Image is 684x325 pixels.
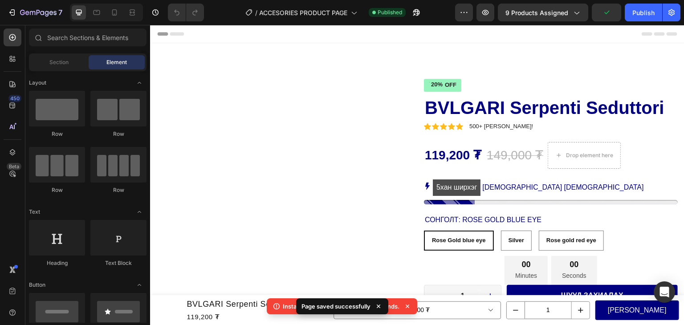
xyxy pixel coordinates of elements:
[375,277,422,294] input: quantity
[29,186,85,194] div: Row
[505,8,568,17] span: 9 products assigned
[274,260,296,282] button: decrement
[282,212,336,219] span: Rose Gold blue eye
[106,58,127,66] span: Element
[357,260,528,282] button: &nbsp;шууд Захиалах
[132,278,147,292] span: Toggle open
[412,235,436,245] div: 00
[283,154,330,171] mark: 5хан ширхэг
[319,98,383,106] p: 500+ [PERSON_NAME]!
[498,4,588,21] button: 9 products assigned
[8,95,21,102] div: 450
[168,4,204,21] div: Undo/Redo
[445,276,529,296] button: Сагсанд хийх
[336,122,394,139] div: 149,000 ₮
[29,281,45,289] span: Button
[283,302,399,311] p: Installation error. Refreshing in 5 seconds.
[29,130,85,138] div: Row
[357,277,375,294] button: decrement
[29,208,40,216] span: Text
[283,154,494,171] p: [DEMOGRAPHIC_DATA] [DEMOGRAPHIC_DATA]
[29,28,147,46] input: Search Sections & Elements
[4,4,66,21] button: 7
[378,8,402,16] span: Published
[90,186,147,194] div: Row
[365,235,387,245] div: 00
[330,260,351,282] button: increment
[654,281,675,303] div: Open Intercom Messenger
[280,55,293,65] div: 20%
[49,58,69,66] span: Section
[274,190,392,201] legend: СОНГОЛТ: Rose Gold blue eye
[422,277,440,294] button: increment
[411,266,473,276] div: шууд Захиалах
[274,70,528,95] h1: BVLGARI Serpenti Seduttori
[29,79,46,87] span: Layout
[132,205,147,219] span: Toggle open
[416,127,463,134] div: Drop element here
[358,212,374,219] span: Silver
[458,279,517,292] div: [PERSON_NAME]
[274,122,332,139] div: 119,200 ₮
[29,259,85,267] div: Heading
[301,302,370,311] p: Page saved successfully
[150,25,684,325] iframe: Design area
[632,8,655,17] div: Publish
[396,212,446,219] span: Rose gold red eye
[296,260,330,282] input: quantity
[293,55,308,65] div: OFF
[7,163,21,170] div: Beta
[90,130,147,138] div: Row
[90,259,147,267] div: Text Block
[259,8,347,17] span: ACCESORIES PRODUCT PAGE
[625,4,662,21] button: Publish
[132,76,147,90] span: Toggle open
[255,8,257,17] span: /
[365,245,387,256] p: Minutes
[58,7,62,18] p: 7
[412,245,436,256] p: Seconds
